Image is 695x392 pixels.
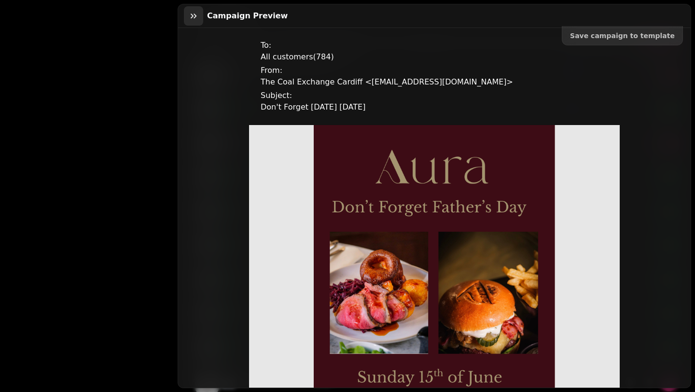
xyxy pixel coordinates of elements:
p: The Coal Exchange Cardiff <[EMAIL_ADDRESS][DOMAIN_NAME]> [261,76,608,88]
p: All customers ( 784 ) [261,51,608,63]
button: Save campaign to template [562,26,683,45]
p: Subject: [261,90,608,101]
span: Save campaign to template [570,32,675,39]
p: From: [261,65,608,76]
p: Don't Forget [DATE] [DATE] [261,101,608,113]
p: To: [261,40,608,51]
h3: Campaign preview [207,10,292,22]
